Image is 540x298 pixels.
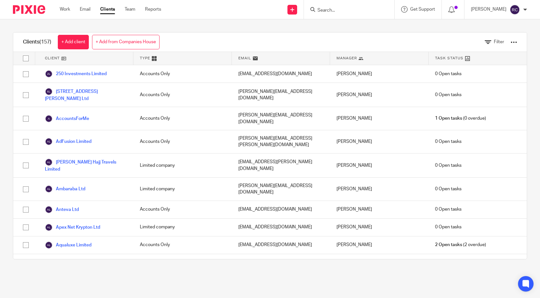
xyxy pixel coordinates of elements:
[232,219,330,236] div: [EMAIL_ADDRESS][DOMAIN_NAME]
[435,55,463,61] span: Task Status
[45,115,89,123] a: AccountsForMe
[45,158,127,173] a: [PERSON_NAME] Hajj Travels Limited
[45,70,107,78] a: 250 Investments Limited
[435,115,486,122] span: (0 overdue)
[133,178,232,201] div: Limited company
[232,130,330,153] div: [PERSON_NAME][EMAIL_ADDRESS][PERSON_NAME][DOMAIN_NAME]
[133,201,232,218] div: Accounts Only
[133,154,232,177] div: Limited company
[133,219,232,236] div: Limited company
[330,130,428,153] div: [PERSON_NAME]
[45,185,53,193] img: svg%3E
[23,39,51,45] h1: Clients
[92,35,160,49] a: + Add from Companies House
[330,154,428,177] div: [PERSON_NAME]
[39,39,51,45] span: (157)
[238,55,251,61] span: Email
[45,88,53,95] img: svg%3E
[337,55,357,61] span: Manager
[45,206,53,214] img: svg%3E
[60,6,70,13] a: Work
[133,107,232,130] div: Accounts Only
[45,223,53,231] img: svg%3E
[20,52,32,65] input: Select all
[80,6,90,13] a: Email
[435,162,462,169] span: 0 Open tasks
[232,65,330,83] div: [EMAIL_ADDRESS][DOMAIN_NAME]
[510,5,520,15] img: svg%3E
[232,254,330,272] div: [EMAIL_ADDRESS][DOMAIN_NAME]
[471,6,506,13] p: [PERSON_NAME]
[410,7,435,12] span: Get Support
[435,138,462,145] span: 0 Open tasks
[133,254,232,272] div: Accounts Only
[494,40,504,44] span: Filter
[100,6,115,13] a: Clients
[45,138,91,145] a: AdFusion Limited
[232,107,330,130] div: [PERSON_NAME][EMAIL_ADDRESS][DOMAIN_NAME]
[45,115,53,123] img: svg%3E
[232,154,330,177] div: [EMAIL_ADDRESS][PERSON_NAME][DOMAIN_NAME]
[45,158,53,166] img: svg%3E
[232,178,330,201] div: [PERSON_NAME][EMAIL_ADDRESS][DOMAIN_NAME]
[133,236,232,254] div: Accounts Only
[45,138,53,145] img: svg%3E
[435,242,462,248] span: 2 Open tasks
[45,185,85,193] a: Ambaraba Ltd
[45,259,82,267] a: Arua Limited
[140,55,150,61] span: Type
[330,254,428,272] div: [PERSON_NAME]
[45,206,79,214] a: Anteva Ltd
[435,242,486,248] span: (2 overdue)
[133,83,232,107] div: Accounts Only
[45,55,60,61] span: Client
[435,206,462,213] span: 0 Open tasks
[133,65,232,83] div: Accounts Only
[45,241,53,249] img: svg%3E
[317,8,375,14] input: Search
[330,178,428,201] div: [PERSON_NAME]
[435,186,462,192] span: 0 Open tasks
[232,236,330,254] div: [EMAIL_ADDRESS][DOMAIN_NAME]
[435,92,462,98] span: 0 Open tasks
[330,219,428,236] div: [PERSON_NAME]
[435,115,462,122] span: 1 Open tasks
[330,201,428,218] div: [PERSON_NAME]
[435,224,462,230] span: 0 Open tasks
[145,6,161,13] a: Reports
[330,83,428,107] div: [PERSON_NAME]
[125,6,135,13] a: Team
[45,88,127,102] a: [STREET_ADDRESS][PERSON_NAME] Ltd
[45,223,100,231] a: Apex Net Krypton Ltd
[330,107,428,130] div: [PERSON_NAME]
[330,65,428,83] div: [PERSON_NAME]
[45,241,91,249] a: Aqualuxe Limited
[45,70,53,78] img: svg%3E
[232,201,330,218] div: [EMAIL_ADDRESS][DOMAIN_NAME]
[435,71,462,77] span: 0 Open tasks
[330,236,428,254] div: [PERSON_NAME]
[13,5,45,14] img: Pixie
[232,83,330,107] div: [PERSON_NAME][EMAIL_ADDRESS][DOMAIN_NAME]
[45,259,53,267] img: svg%3E
[58,35,89,49] a: + Add client
[133,130,232,153] div: Accounts Only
